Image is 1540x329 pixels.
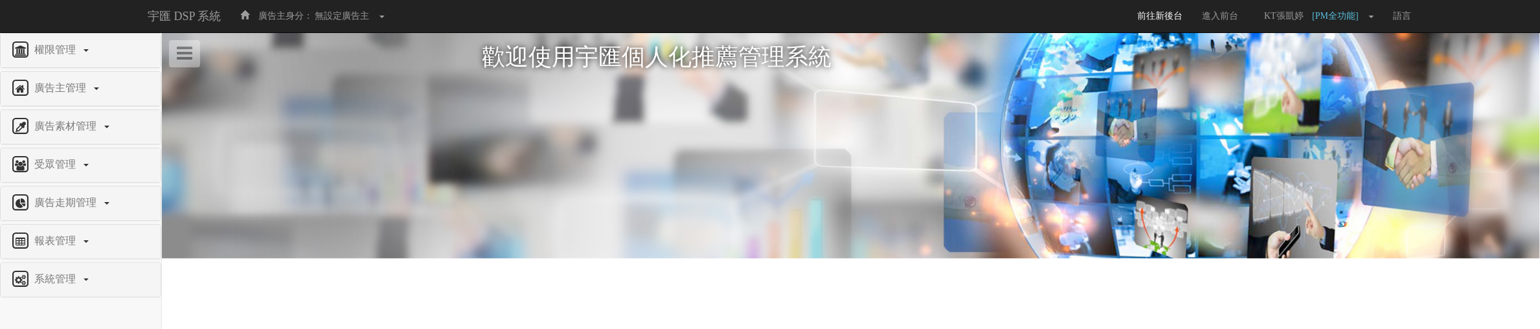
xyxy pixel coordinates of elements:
[10,231,151,252] a: 報表管理
[10,40,151,61] a: 權限管理
[482,45,1220,71] h1: 歡迎使用宇匯個人化推薦管理系統
[31,197,103,208] span: 廣告走期管理
[31,235,82,246] span: 報表管理
[31,159,82,170] span: 受眾管理
[10,193,151,214] a: 廣告走期管理
[1313,11,1366,21] span: [PM全功能]
[31,44,82,55] span: 權限管理
[1258,11,1311,21] span: KT張凱婷
[258,11,313,21] span: 廣告主身分：
[10,78,151,99] a: 廣告主管理
[31,82,93,93] span: 廣告主管理
[10,155,151,176] a: 受眾管理
[10,117,151,137] a: 廣告素材管理
[31,273,82,284] span: 系統管理
[31,120,103,131] span: 廣告素材管理
[315,11,370,21] span: 無設定廣告主
[10,269,151,290] a: 系統管理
